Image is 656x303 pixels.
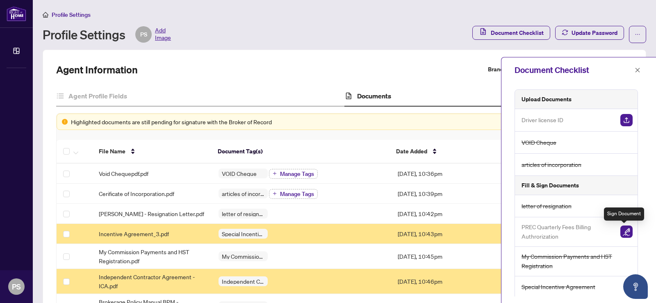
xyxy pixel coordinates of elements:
img: Upload Document [620,114,633,126]
span: Profile Settings [52,11,91,18]
span: Special Incentive Agreement [522,282,595,292]
td: [DATE], 10:43pm [391,224,505,244]
img: logo [7,6,26,21]
td: [DATE], 10:46pm [391,269,505,294]
span: plus [273,191,277,196]
span: My Commission Payments and HST Registration [522,252,633,271]
h4: Agent Profile Fields [68,91,127,101]
img: Sign Document [620,226,633,238]
span: plus [273,171,277,175]
button: Manage Tags [269,189,318,199]
div: Document Checklist [515,64,632,76]
span: letter of resignation [219,211,268,216]
span: Special Incentive Agreement [219,231,268,237]
span: VOID Cheque [219,171,260,176]
button: Manage Tags [269,169,318,179]
span: PREC Quarterly Fees Billing Authrorization [522,222,614,241]
td: [DATE], 10:36pm [391,164,505,184]
h5: Fill & Sign Documents [522,181,579,190]
span: Independent Contractor Agreement [219,278,268,284]
span: VOID Cheque [522,138,556,147]
span: Incentive Agreement_3.pdf [99,229,169,238]
label: Branch: [488,65,508,74]
span: Update Password [572,26,617,39]
span: PS [140,30,147,39]
h5: Upload Documents [522,95,572,104]
span: My Commission Payments and HST Registration [219,253,268,259]
span: Manage Tags [280,191,314,197]
div: Highlighted documents are still pending for signature with the Broker of Record [71,117,627,126]
span: Document Checklist [491,26,544,39]
h2: Agent Information [56,63,138,76]
span: File Name [99,147,125,156]
span: Driver license ID [522,115,563,125]
span: Independent Contractor Agreement - ICA.pdf [99,272,205,290]
span: close [635,67,640,73]
span: PS [12,281,21,292]
span: Cerificate of Incorporation.pdf [99,189,174,198]
span: My Commission Payments and HST Registration.pdf [99,247,205,265]
span: Add Image [155,26,171,43]
span: [PERSON_NAME] - Resignation Letter.pdf [99,209,204,218]
th: Document Tag(s) [211,140,389,164]
td: [DATE], 10:39pm [391,184,505,204]
td: [DATE], 10:42pm [391,204,505,224]
span: articles of incorporation [219,191,268,196]
h4: Documents [357,91,391,101]
th: File Name [92,140,211,164]
button: Update Password [555,26,624,40]
span: Manage Tags [280,171,314,177]
span: Date Added [396,147,427,156]
span: articles of incorporation [522,160,581,169]
th: Date Added [389,140,503,164]
span: exclamation-circle [62,119,68,125]
span: letter of resignation [522,201,572,211]
td: [DATE], 10:45pm [391,244,505,269]
div: Sign Document [604,207,644,221]
span: Void Chequepdf.pdf [99,169,148,178]
span: ellipsis [635,32,640,37]
div: Profile Settings [43,26,171,43]
span: home [43,12,48,18]
button: Open asap [623,274,648,299]
button: Document Checklist [472,26,550,40]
